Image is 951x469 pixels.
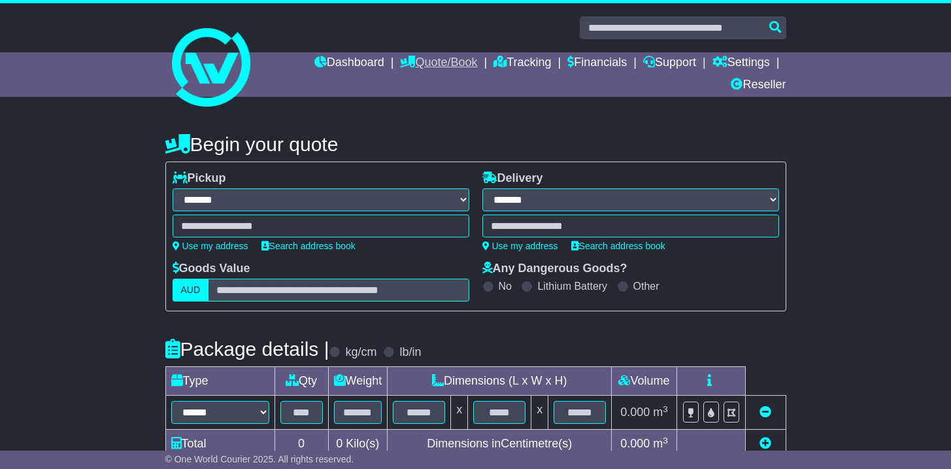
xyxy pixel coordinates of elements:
td: Type [165,367,275,396]
label: Goods Value [173,262,250,276]
a: Financials [567,52,627,75]
td: x [451,396,468,430]
label: Other [633,280,659,292]
a: Use my address [173,241,248,251]
label: Lithium Battery [537,280,607,292]
a: Search address book [261,241,356,251]
label: AUD [173,279,209,302]
a: Reseller [731,75,786,97]
label: lb/in [399,345,421,360]
a: Use my address [482,241,558,251]
td: Total [165,430,275,459]
a: Quote/Book [400,52,477,75]
td: Dimensions in Centimetre(s) [388,430,612,459]
td: Volume [612,367,676,396]
td: Weight [328,367,388,396]
td: Kilo(s) [328,430,388,459]
span: m [653,406,668,419]
sup: 3 [663,436,668,445]
a: Settings [712,52,770,75]
span: m [653,437,668,450]
td: Qty [275,367,328,396]
label: Delivery [482,171,543,186]
label: Any Dangerous Goods? [482,262,627,276]
h4: Package details | [165,338,329,360]
td: Dimensions (L x W x H) [388,367,612,396]
td: x [531,396,548,430]
span: 0.000 [620,406,650,419]
a: Tracking [493,52,551,75]
label: kg/cm [345,345,376,360]
span: 0 [336,437,342,450]
span: 0.000 [620,437,650,450]
a: Remove this item [759,406,771,419]
label: Pickup [173,171,226,186]
a: Search address book [571,241,665,251]
span: © One World Courier 2025. All rights reserved. [165,454,354,464]
a: Dashboard [314,52,384,75]
h4: Begin your quote [165,133,786,155]
a: Add new item [759,437,771,450]
sup: 3 [663,404,668,414]
td: 0 [275,430,328,459]
label: No [499,280,512,292]
a: Support [643,52,696,75]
